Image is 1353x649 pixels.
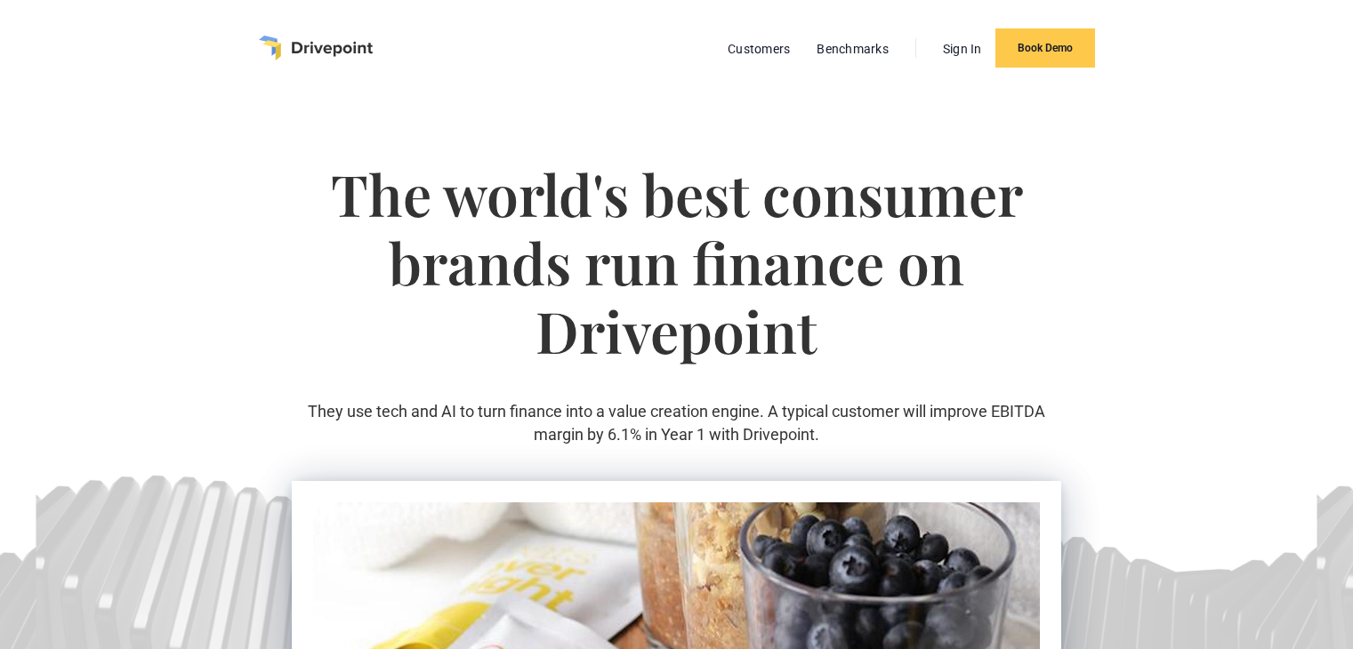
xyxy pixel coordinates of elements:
[934,37,991,60] a: Sign In
[995,28,1095,68] a: Book Demo
[292,400,1061,445] p: They use tech and AI to turn finance into a value creation engine. A typical customer will improv...
[292,160,1061,400] h1: The world's best consumer brands run finance on Drivepoint
[719,37,799,60] a: Customers
[259,36,373,60] a: home
[808,37,898,60] a: Benchmarks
